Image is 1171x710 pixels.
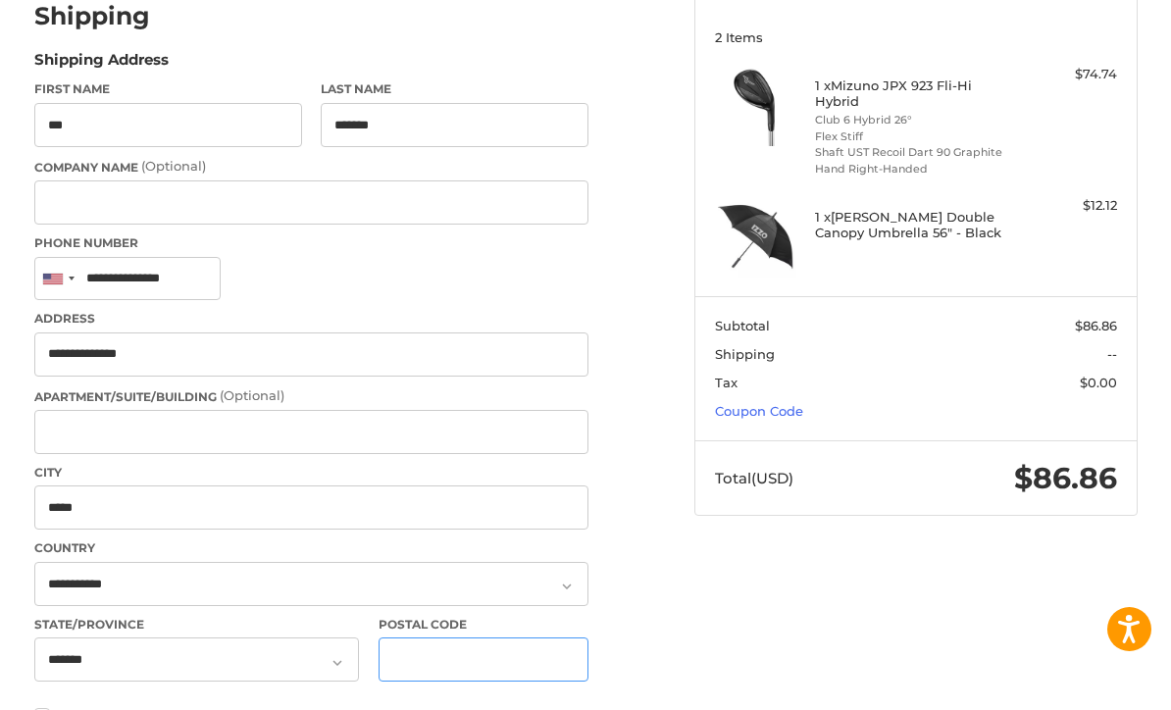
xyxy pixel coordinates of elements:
span: $86.86 [1014,460,1117,496]
span: Shipping [715,346,775,362]
div: $12.12 [1016,196,1117,216]
label: Postal Code [379,616,589,634]
legend: Shipping Address [34,49,169,80]
span: -- [1107,346,1117,362]
label: Company Name [34,157,589,177]
span: Total (USD) [715,469,793,487]
li: Club 6 Hybrid 26° [815,112,1011,128]
h2: Shipping [34,1,150,31]
h4: 1 x [PERSON_NAME] Double Canopy Umbrella 56" - Black [815,209,1011,241]
span: $86.86 [1075,318,1117,333]
label: Country [34,539,589,557]
small: (Optional) [141,158,206,174]
iframe: Google Customer Reviews [1009,657,1171,710]
span: $0.00 [1080,375,1117,390]
span: Tax [715,375,738,390]
label: Address [34,310,589,328]
li: Shaft UST Recoil Dart 90 Graphite [815,144,1011,161]
label: Phone Number [34,234,589,252]
div: United States: +1 [35,258,80,300]
label: Last Name [321,80,588,98]
label: State/Province [34,616,360,634]
small: (Optional) [220,387,284,403]
li: Hand Right-Handed [815,161,1011,177]
label: City [34,464,589,482]
label: Apartment/Suite/Building [34,386,589,406]
h3: 2 Items [715,29,1117,45]
a: Coupon Code [715,403,803,419]
h4: 1 x Mizuno JPX 923 Fli-Hi Hybrid [815,77,1011,110]
span: Subtotal [715,318,770,333]
label: First Name [34,80,302,98]
li: Flex Stiff [815,128,1011,145]
div: $74.74 [1016,65,1117,84]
